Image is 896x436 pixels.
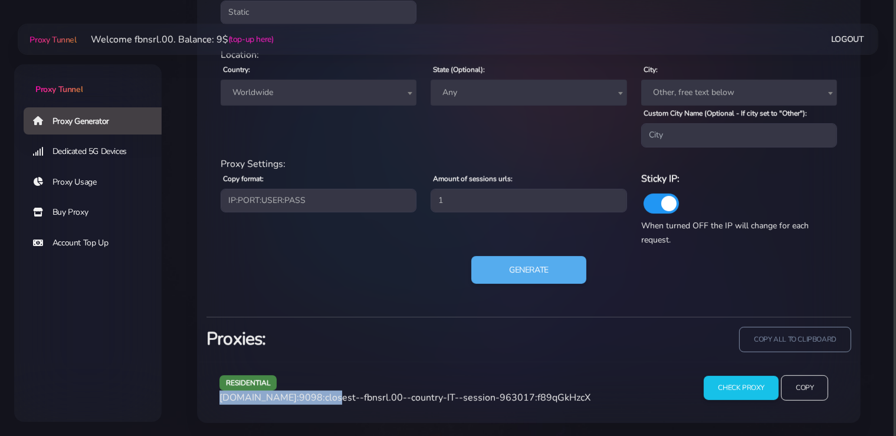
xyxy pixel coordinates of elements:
[214,48,844,62] div: Location:
[206,327,522,351] h3: Proxies:
[433,173,513,184] label: Amount of sessions urls:
[641,80,837,106] span: Other, free text below
[739,327,851,352] input: copy all to clipboard
[644,108,807,119] label: Custom City Name (Optional - If city set to "Other"):
[704,376,779,400] input: Check Proxy
[214,157,844,171] div: Proxy Settings:
[24,107,171,135] a: Proxy Generator
[438,84,619,101] span: Any
[24,169,171,196] a: Proxy Usage
[24,199,171,226] a: Buy Proxy
[219,375,277,390] span: residential
[228,33,274,45] a: (top-up here)
[228,84,409,101] span: Worldwide
[219,391,590,404] span: [DOMAIN_NAME]:9098:closest--fbnsrl.00--country-IT--session-963017:f89qGkHzcX
[223,173,264,184] label: Copy format:
[14,64,162,96] a: Proxy Tunnel
[223,64,250,75] label: Country:
[35,84,83,95] span: Proxy Tunnel
[433,64,485,75] label: State (Optional):
[641,171,837,186] h6: Sticky IP:
[831,28,864,50] a: Logout
[24,138,171,165] a: Dedicated 5G Devices
[77,32,274,47] li: Welcome fbnsrl.00. Balance: 9$
[648,84,830,101] span: Other, free text below
[839,379,881,421] iframe: Webchat Widget
[221,80,416,106] span: Worldwide
[431,80,626,106] span: Any
[29,34,76,45] span: Proxy Tunnel
[471,256,586,284] button: Generate
[641,220,809,245] span: When turned OFF the IP will change for each request.
[644,64,658,75] label: City:
[24,230,171,257] a: Account Top Up
[27,30,76,49] a: Proxy Tunnel
[781,375,828,401] input: Copy
[641,123,837,147] input: City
